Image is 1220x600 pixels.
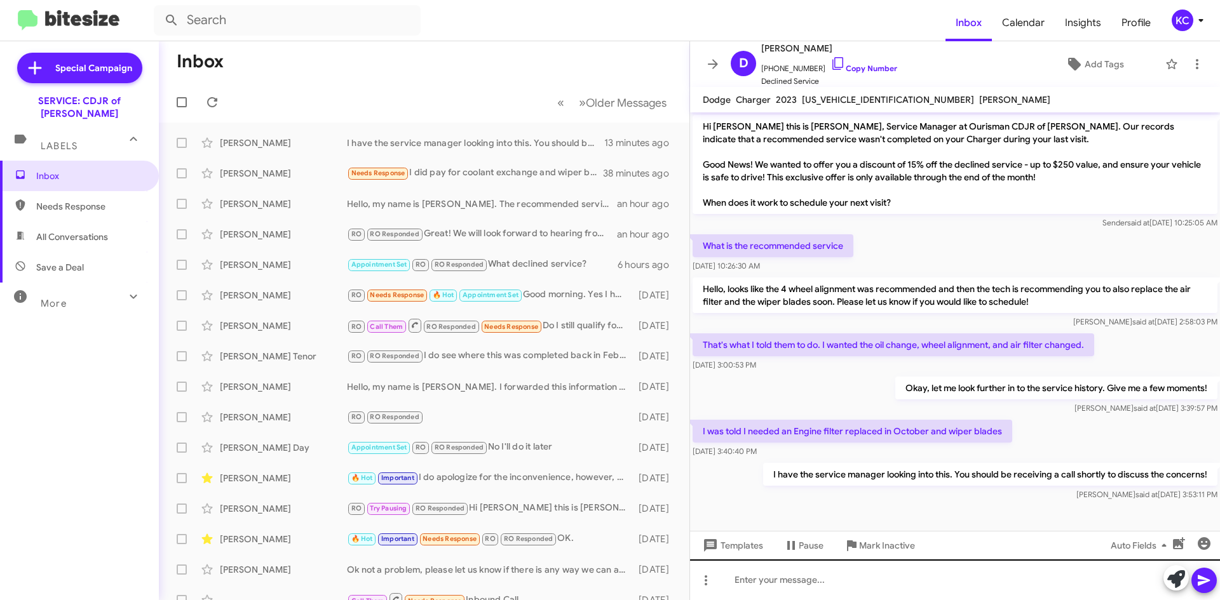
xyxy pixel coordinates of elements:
[154,5,421,36] input: Search
[618,258,679,271] div: 6 hours ago
[370,352,419,360] span: RO Responded
[1073,317,1217,326] span: [PERSON_NAME] [DATE] 2:58:03 PM
[617,228,679,241] div: an hour ago
[690,534,773,557] button: Templates
[945,4,992,41] a: Inbox
[632,472,679,484] div: [DATE]
[693,234,853,257] p: What is the recommended service
[693,261,760,270] span: [DATE] 10:26:30 AM
[433,291,454,299] span: 🔥 Hot
[1134,403,1156,413] span: said at
[763,463,1217,486] p: I have the service manager looking into this. You should be receiving a call shortly to discuss t...
[220,441,347,454] div: [PERSON_NAME] Day
[347,440,632,455] div: No I'll do it later
[416,260,426,269] span: RO
[550,90,674,116] nav: Page navigation example
[351,413,362,421] span: RO
[830,63,897,73] a: Copy Number
[761,41,897,56] span: [PERSON_NAME]
[463,291,518,299] span: Appointment Set
[347,501,632,516] div: Hi [PERSON_NAME] this is [PERSON_NAME], Service Manager at Ourisman CDJR of [PERSON_NAME]. Just w...
[693,277,1217,313] p: Hello, looks like the 4 wheel alignment was recommended and then the tech is recommending you to ...
[220,411,347,423] div: [PERSON_NAME]
[426,323,475,331] span: RO Responded
[834,534,925,557] button: Mark Inactive
[416,504,464,512] span: RO Responded
[220,502,347,515] div: [PERSON_NAME]
[1172,10,1193,31] div: KC
[177,51,224,72] h1: Inbox
[347,227,617,241] div: Great! We will look forward to hearing from you to schedule!
[992,4,1055,41] a: Calendar
[571,90,674,116] button: Next
[220,197,347,210] div: [PERSON_NAME]
[370,504,407,512] span: Try Pausing
[739,53,749,74] span: D
[351,352,362,360] span: RO
[351,443,407,451] span: Appointment Set
[557,95,564,110] span: «
[1127,218,1149,227] span: said at
[1085,53,1124,76] span: Add Tags
[895,377,1217,399] p: Okay, let me look further in to the service history. Give me a few moments!
[773,534,834,557] button: Pause
[799,534,823,557] span: Pause
[220,472,347,484] div: [PERSON_NAME]
[632,380,679,393] div: [DATE]
[347,349,632,363] div: I do see where this was completed back in February. I would disregard the message. I am not sure ...
[632,319,679,332] div: [DATE]
[347,257,618,272] div: What declined service?
[859,534,915,557] span: Mark Inactive
[347,380,632,393] div: Hello, my name is [PERSON_NAME]. I forwarded this information over to my manager. Someone will re...
[351,504,362,512] span: RO
[632,411,679,423] div: [DATE]
[617,197,679,210] div: an hour ago
[36,170,144,182] span: Inbox
[220,350,347,363] div: [PERSON_NAME] Tenor
[1101,534,1182,557] button: Auto Fields
[632,533,679,545] div: [DATE]
[220,563,347,576] div: [PERSON_NAME]
[347,531,632,546] div: OK.
[604,137,679,149] div: 13 minutes ago
[347,563,632,576] div: Ok not a problem, please let us know if there is any way we can assist
[693,446,757,456] span: [DATE] 3:40:40 PM
[347,470,632,485] div: I do apologize for the inconvenience, however, diagnostics would have to be dropped off m-f.
[1102,218,1217,227] span: Sender [DATE] 10:25:05 AM
[351,169,405,177] span: Needs Response
[351,260,407,269] span: Appointment Set
[381,535,414,543] span: Important
[776,94,797,105] span: 2023
[435,260,484,269] span: RO Responded
[1111,534,1172,557] span: Auto Fields
[736,94,771,105] span: Charger
[579,95,586,110] span: »
[1029,53,1159,76] button: Add Tags
[220,319,347,332] div: [PERSON_NAME]
[484,323,538,331] span: Needs Response
[351,535,373,543] span: 🔥 Hot
[761,56,897,75] span: [PHONE_NUMBER]
[979,94,1050,105] span: [PERSON_NAME]
[36,261,84,274] span: Save a Deal
[1132,317,1155,326] span: said at
[416,443,426,451] span: RO
[632,563,679,576] div: [DATE]
[1161,10,1206,31] button: KC
[632,350,679,363] div: [DATE]
[351,323,362,331] span: RO
[370,323,403,331] span: Call Them
[36,200,144,213] span: Needs Response
[347,137,604,149] div: I have the service manager looking into this. You should be receiving a call shortly to discuss t...
[1055,4,1111,41] a: Insights
[220,533,347,545] div: [PERSON_NAME]
[1111,4,1161,41] span: Profile
[370,230,419,238] span: RO Responded
[485,535,495,543] span: RO
[347,317,632,333] div: Do I still qualify for a 10% discount?
[423,535,477,543] span: Needs Response
[700,534,763,557] span: Templates
[693,333,1094,356] p: That's what I told them to do. I wanted the oil change, wheel alignment, and air filter changed.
